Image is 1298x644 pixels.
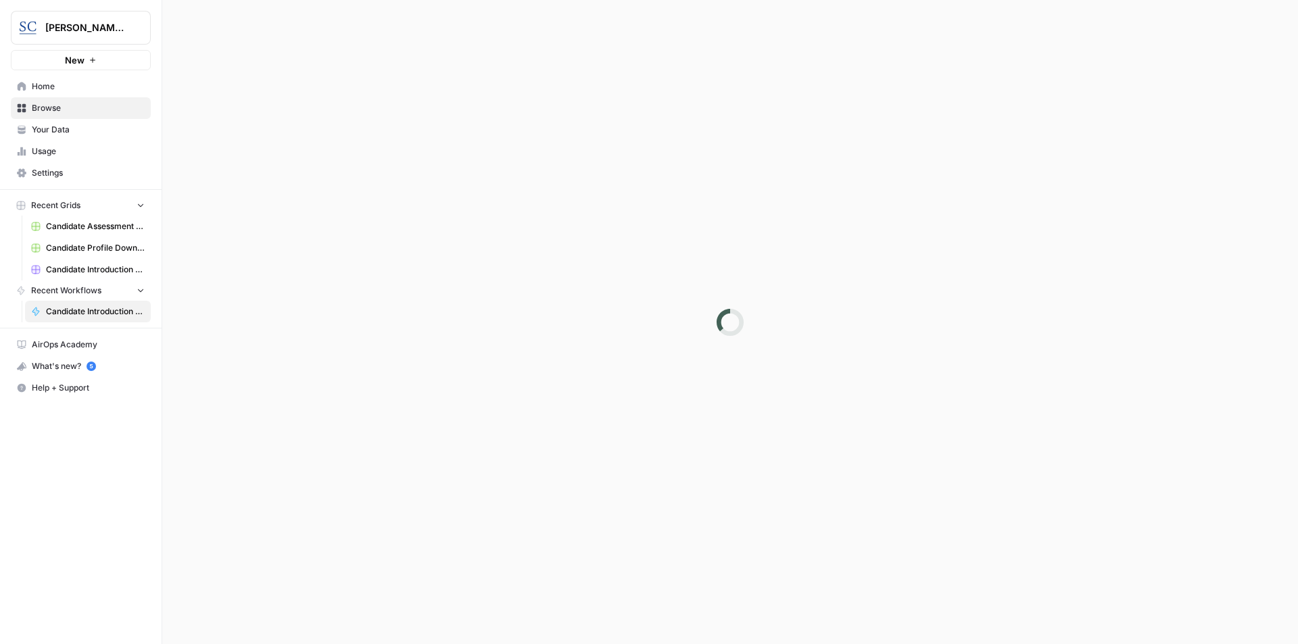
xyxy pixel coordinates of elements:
a: Browse [11,97,151,119]
a: AirOps Academy [11,334,151,355]
button: New [11,50,151,70]
span: Candidate Introduction and Profile [46,305,145,318]
a: 5 [87,362,96,371]
span: Candidate Introduction Download Sheet [46,264,145,276]
span: Your Data [32,124,145,136]
span: Browse [32,102,145,114]
span: AirOps Academy [32,339,145,351]
span: New [65,53,85,67]
a: Candidate Introduction Download Sheet [25,259,151,280]
div: What's new? [11,356,150,376]
a: Your Data [11,119,151,141]
button: Recent Workflows [11,280,151,301]
span: Recent Grids [31,199,80,212]
span: Recent Workflows [31,284,101,297]
img: Stanton Chase Nashville Logo [16,16,40,40]
span: Usage [32,145,145,157]
span: Help + Support [32,382,145,394]
button: Workspace: Stanton Chase Nashville [11,11,151,45]
button: What's new? 5 [11,355,151,377]
a: Candidate Introduction and Profile [25,301,151,322]
a: Candidate Profile Download Sheet [25,237,151,259]
a: Home [11,76,151,97]
span: Candidate Profile Download Sheet [46,242,145,254]
text: 5 [89,363,93,370]
span: Candidate Assessment Download Sheet [46,220,145,232]
span: Home [32,80,145,93]
button: Recent Grids [11,195,151,216]
span: [PERSON_NAME] [GEOGRAPHIC_DATA] [45,21,127,34]
button: Help + Support [11,377,151,399]
a: Usage [11,141,151,162]
a: Candidate Assessment Download Sheet [25,216,151,237]
span: Settings [32,167,145,179]
a: Settings [11,162,151,184]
